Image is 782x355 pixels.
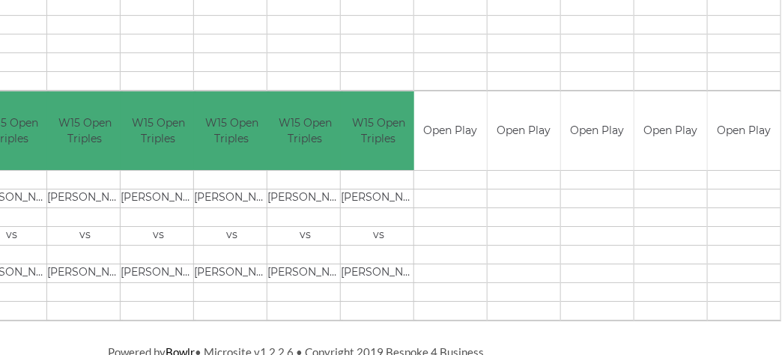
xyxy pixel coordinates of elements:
[488,91,560,170] td: Open Play
[121,264,196,282] td: [PERSON_NAME]
[267,91,343,170] td: W15 Open Triples
[47,264,123,282] td: [PERSON_NAME]
[194,189,270,207] td: [PERSON_NAME]
[194,264,270,282] td: [PERSON_NAME]
[194,91,270,170] td: W15 Open Triples
[341,189,416,207] td: [PERSON_NAME]
[194,226,270,245] td: vs
[414,91,487,170] td: Open Play
[121,226,196,245] td: vs
[47,91,123,170] td: W15 Open Triples
[634,91,707,170] td: Open Play
[121,189,196,207] td: [PERSON_NAME]
[47,189,123,207] td: [PERSON_NAME]
[561,91,634,170] td: Open Play
[341,264,416,282] td: [PERSON_NAME]
[341,226,416,245] td: vs
[267,226,343,245] td: vs
[708,91,781,170] td: Open Play
[341,91,416,170] td: W15 Open Triples
[267,189,343,207] td: [PERSON_NAME]
[47,226,123,245] td: vs
[267,264,343,282] td: [PERSON_NAME]
[121,91,196,170] td: W15 Open Triples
